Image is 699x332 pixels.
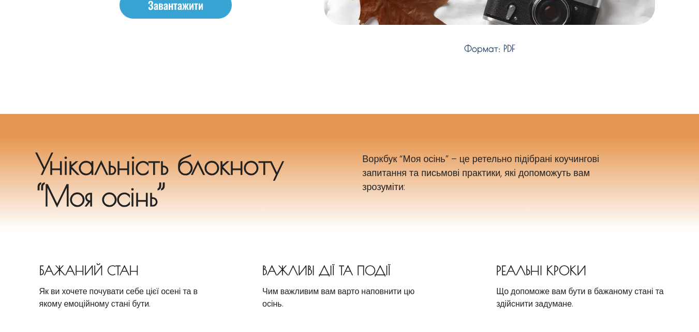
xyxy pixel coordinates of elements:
[496,263,586,278] span: реальні кроки
[262,263,391,278] span: Важливі дії та події
[496,285,668,310] p: Що допоможе вам бути в бажаному стані та здійснити задумане.
[35,149,318,212] h2: Унікальність блокноту “Моя осінь”
[39,263,139,278] span: Бажаний стан
[39,285,201,310] p: Як ви хочете почувати себе цієї осені та в якому емоційному стані бути.
[374,41,605,55] p: Формат: PDF
[362,152,612,194] p: Воркбук “Моя осінь” – це ретельно підібрані коучингові запитання та письмові практики, які допомо...
[262,285,434,310] p: Чим важливим вам варто наповнити цю осінь.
